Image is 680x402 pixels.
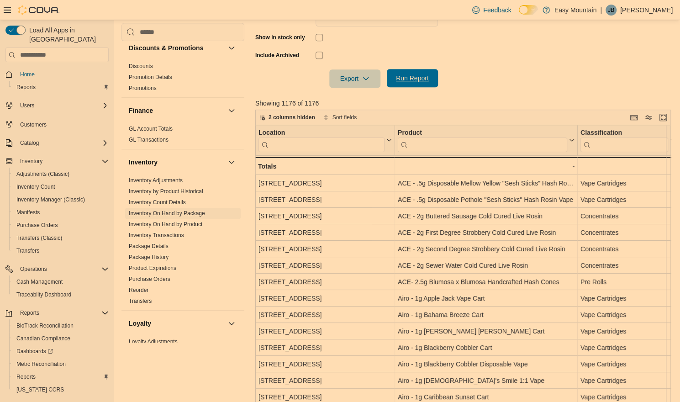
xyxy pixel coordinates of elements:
span: Inventory Manager (Classic) [13,194,109,205]
h3: Finance [129,106,153,115]
span: Catalog [16,138,109,148]
span: Operations [16,264,109,275]
span: Traceabilty Dashboard [13,289,109,300]
div: Vape Cartridges [580,375,675,386]
span: Discounts [129,63,153,70]
a: Discounts [129,63,153,69]
span: JB [608,5,614,16]
div: [STREET_ADDRESS] [258,194,392,205]
button: Transfers (Classic) [9,232,112,244]
span: Transfers [16,247,39,254]
input: Dark Mode [519,5,538,15]
span: Reports [16,373,36,381]
span: Traceabilty Dashboard [16,291,71,298]
span: Home [16,69,109,80]
div: Product [398,129,567,152]
div: [STREET_ADDRESS] [258,178,392,189]
span: Inventory On Hand by Product [129,221,202,228]
button: Discounts & Promotions [129,43,224,53]
a: Reports [13,371,39,382]
span: Sort fields [332,114,357,121]
div: Concentrates [580,211,675,222]
div: Vape Cartridges [580,326,675,337]
button: Location [258,129,392,152]
span: Adjustments (Classic) [16,170,69,178]
a: Traceabilty Dashboard [13,289,75,300]
span: [US_STATE] CCRS [16,386,64,393]
button: Catalog [2,137,112,149]
span: Inventory Transactions [129,232,184,239]
a: Promotion Details [129,74,172,80]
span: Feedback [483,5,511,15]
div: Totals [258,161,392,172]
div: [STREET_ADDRESS] [258,326,392,337]
span: GL Transactions [129,136,169,143]
span: Users [16,100,109,111]
span: Metrc Reconciliation [16,360,66,368]
div: ACE - 2g Sewer Water Cold Cured Live Rosin [398,260,575,271]
span: Customers [16,118,109,130]
span: Catalog [20,139,39,147]
button: 2 columns hidden [256,112,319,123]
a: Adjustments (Classic) [13,169,73,180]
span: Package History [129,254,169,261]
div: - [398,161,575,172]
span: Transfers (Classic) [16,234,62,242]
a: Package History [129,254,169,260]
span: Promotion Details [129,74,172,81]
div: Vape Cartridges [580,342,675,353]
div: Concentrates [580,243,675,254]
p: | [600,5,602,16]
span: Users [20,102,34,109]
div: [STREET_ADDRESS] [258,342,392,353]
div: [STREET_ADDRESS] [258,309,392,320]
span: Reports [20,309,39,317]
span: Reports [13,82,109,93]
div: [STREET_ADDRESS] [258,227,392,238]
p: Showing 1176 of 1176 [255,99,675,108]
button: Keyboard shortcuts [628,112,639,123]
a: Inventory Count Details [129,199,186,206]
div: Location [258,129,385,152]
a: Inventory On Hand by Package [129,210,205,217]
button: Inventory [16,156,46,167]
span: Purchase Orders [13,220,109,231]
button: Manifests [9,206,112,219]
span: Inventory [20,158,42,165]
a: Inventory Adjustments [129,177,183,184]
div: ACE - .5g Disposable Pothole "Sesh Sticks" Hash Rosin Vape [398,194,575,205]
span: Operations [20,265,47,273]
button: BioTrack Reconciliation [9,319,112,332]
div: [STREET_ADDRESS] [258,359,392,370]
span: Home [20,71,35,78]
div: Airo - 1g [PERSON_NAME] [PERSON_NAME] Cart [398,326,575,337]
span: Inventory Count [16,183,55,190]
span: Inventory [16,156,109,167]
button: Traceabilty Dashboard [9,288,112,301]
span: Adjustments (Classic) [13,169,109,180]
span: Inventory Count Details [129,199,186,206]
a: GL Account Totals [129,126,173,132]
div: Vape Cartridges [580,309,675,320]
button: Loyalty [129,319,224,328]
div: Concentrates [580,260,675,271]
span: Transfers [129,297,152,305]
span: Transfers (Classic) [13,233,109,243]
a: Home [16,69,38,80]
span: Loyalty Adjustments [129,338,178,345]
div: Vape Cartridges [580,359,675,370]
h3: Inventory [129,158,158,167]
span: 2 columns hidden [269,114,315,121]
span: Transfers [13,245,109,256]
button: Finance [129,106,224,115]
a: Cash Management [13,276,66,287]
span: Metrc Reconciliation [13,359,109,370]
div: ACE - 2g First Degree Strobbery Cold Cured Live Rosin [398,227,575,238]
p: Easy Mountain [554,5,597,16]
div: Pre Rolls [580,276,675,287]
button: Finance [226,105,237,116]
a: Inventory Transactions [129,232,184,238]
button: Loyalty [226,318,237,329]
button: Users [2,99,112,112]
a: Customers [16,119,50,130]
